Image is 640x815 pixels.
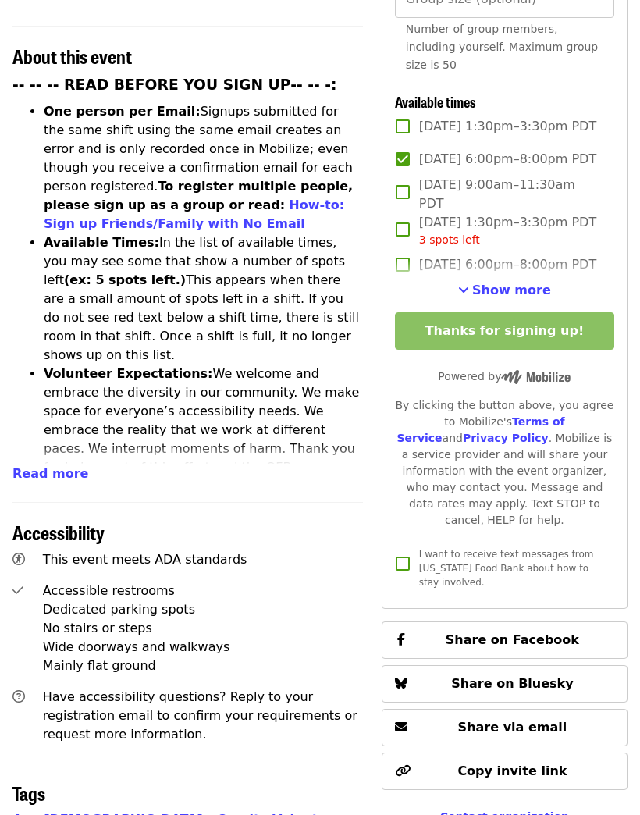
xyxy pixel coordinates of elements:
button: See more timeslots [458,281,551,300]
span: Tags [12,779,45,806]
a: Terms of Service [396,415,564,444]
span: Share on Bluesky [451,676,574,691]
span: This event meets ADA standards [43,552,247,567]
strong: Volunteer Expectations: [44,366,213,381]
li: We welcome and embrace the diversity in our community. We make space for everyone’s accessibility... [44,365,363,514]
strong: To register multiple people, please sign up as a group or read: [44,179,353,212]
span: [DATE] 1:30pm–3:30pm PDT [419,117,596,136]
div: Mainly flat ground [43,657,363,675]
i: universal-access icon [12,552,25,567]
span: Number of group members, including yourself. Maximum group size is 50 [406,23,598,71]
span: [DATE] 6:00pm–8:00pm PDT [419,255,596,274]
div: By clicking the button above, you agree to Mobilize's and . Mobilize is a service provider and wi... [395,397,614,529]
span: About this event [12,42,132,69]
i: question-circle icon [12,689,25,704]
span: Powered by [438,370,571,383]
span: Copy invite link [457,763,567,778]
button: Read more [12,464,88,483]
div: No stairs or steps [43,619,363,638]
img: Powered by Mobilize [501,370,571,384]
button: Share on Facebook [382,621,628,659]
span: I want to receive text messages from [US_STATE] Food Bank about how to stay involved. [419,549,594,588]
span: 3 spots left [419,233,480,246]
strong: (ex: 5 spots left.) [64,272,186,287]
span: Accessibility [12,518,105,546]
a: How-to: Sign up Friends/Family with No Email [44,198,344,231]
a: Privacy Policy [463,432,549,444]
strong: -- -- -- READ BEFORE YOU SIGN UP-- -- -: [12,77,337,93]
button: Copy invite link [382,753,628,790]
div: Wide doorways and walkways [43,638,363,657]
i: check icon [12,583,23,598]
strong: One person per Email: [44,104,201,119]
button: Share on Bluesky [382,665,628,703]
span: Share on Facebook [446,632,579,647]
span: Available times [395,91,476,112]
span: Have accessibility questions? Reply to your registration email to confirm your requirements or re... [43,689,357,742]
div: Accessible restrooms [43,582,363,600]
span: [DATE] 9:00am–11:30am PDT [419,176,602,213]
span: Show more [472,283,551,297]
span: Share via email [458,720,567,735]
button: Thanks for signing up! [395,312,614,350]
li: In the list of available times, you may see some that show a number of spots left This appears wh... [44,233,363,365]
div: Dedicated parking spots [43,600,363,619]
strong: Available Times: [44,235,159,250]
span: Read more [12,466,88,481]
span: [DATE] 6:00pm–8:00pm PDT [419,150,596,169]
span: [DATE] 1:30pm–3:30pm PDT [419,213,596,248]
li: Signups submitted for the same shift using the same email creates an error and is only recorded o... [44,102,363,233]
button: Share via email [382,709,628,746]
